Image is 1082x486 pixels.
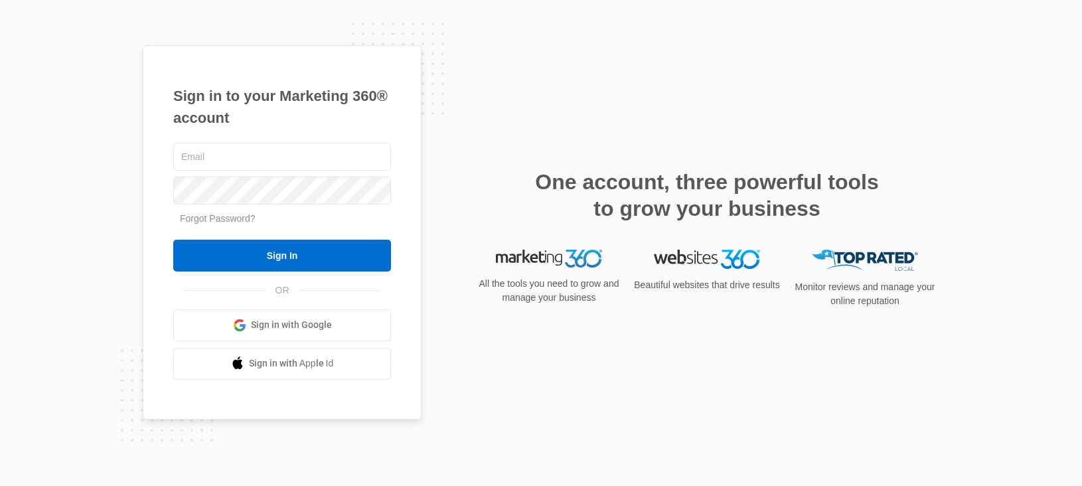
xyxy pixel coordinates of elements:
[173,85,391,129] h1: Sign in to your Marketing 360® account
[266,283,299,297] span: OR
[812,250,918,272] img: Top Rated Local
[180,213,256,224] a: Forgot Password?
[475,277,623,305] p: All the tools you need to grow and manage your business
[531,169,883,222] h2: One account, three powerful tools to grow your business
[633,278,781,292] p: Beautiful websites that drive results
[173,240,391,272] input: Sign In
[249,357,334,370] span: Sign in with Apple Id
[654,250,760,269] img: Websites 360
[173,309,391,341] a: Sign in with Google
[173,143,391,171] input: Email
[251,318,332,332] span: Sign in with Google
[791,280,939,308] p: Monitor reviews and manage your online reputation
[173,348,391,380] a: Sign in with Apple Id
[496,250,602,268] img: Marketing 360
